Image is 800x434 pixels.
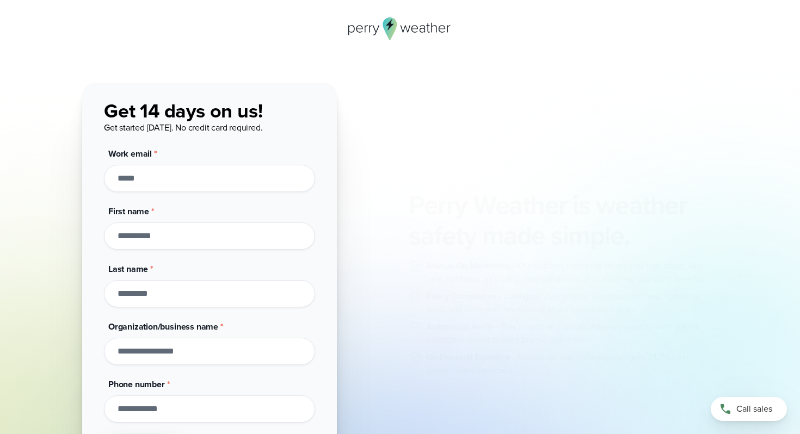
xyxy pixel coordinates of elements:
[736,402,772,416] span: Call sales
[104,96,263,125] span: Get 14 days on us!
[108,320,218,333] span: Organization/business name
[108,147,152,160] span: Work email
[711,397,787,421] a: Call sales
[104,121,262,134] span: Get started [DATE]. No credit card required.
[108,263,148,275] span: Last name
[108,205,149,218] span: First name
[108,378,165,390] span: Phone number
